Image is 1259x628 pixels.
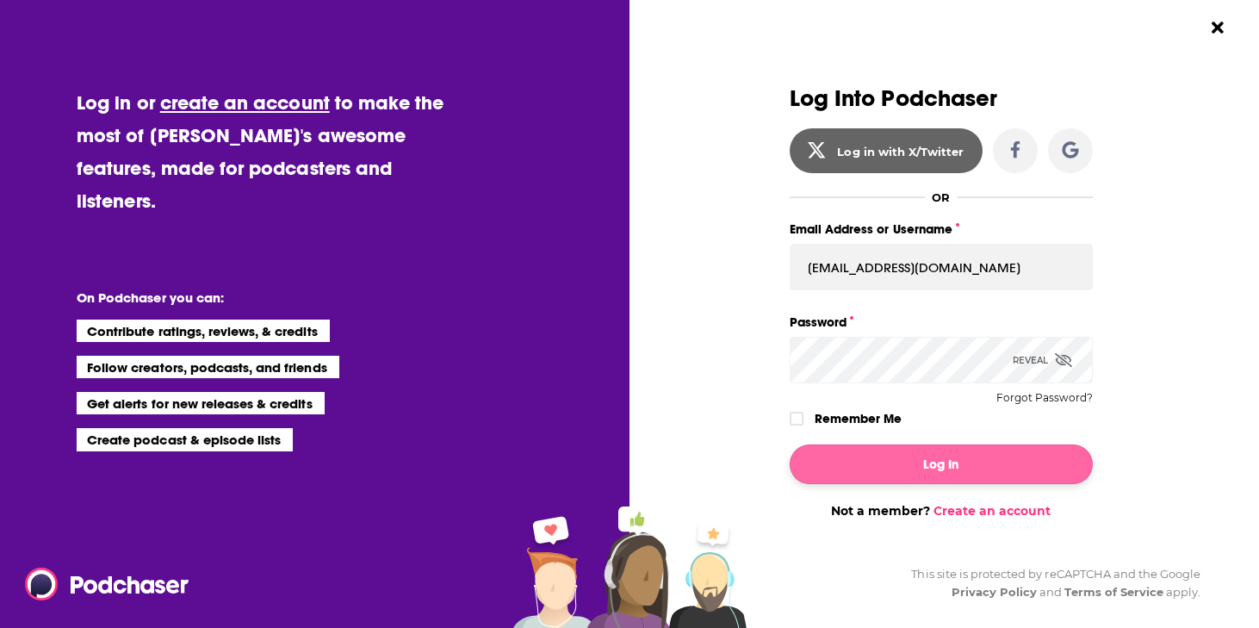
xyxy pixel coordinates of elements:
a: Podchaser - Follow, Share and Rate Podcasts [25,568,177,600]
div: OR [932,190,950,204]
button: Forgot Password? [996,392,1093,404]
button: Log in with X/Twitter [790,128,983,173]
li: On Podchaser you can: [77,289,421,306]
div: Reveal [1013,337,1072,383]
h3: Log Into Podchaser [790,86,1093,111]
li: Get alerts for new releases & credits [77,392,324,414]
button: Log In [790,445,1093,484]
input: Email Address or Username [790,244,1093,290]
label: Email Address or Username [790,218,1093,240]
a: Terms of Service [1064,585,1163,599]
li: Create podcast & episode lists [77,428,293,451]
label: Password [790,311,1093,333]
li: Contribute ratings, reviews, & credits [77,320,330,342]
a: create an account [160,90,330,115]
div: Not a member? [790,503,1093,519]
div: Log in with X/Twitter [837,145,964,159]
button: Close Button [1201,11,1234,44]
a: Create an account [933,503,1051,519]
label: Remember Me [815,407,902,430]
a: Privacy Policy [952,585,1038,599]
div: This site is protected by reCAPTCHA and the Google and apply. [897,565,1200,601]
img: Podchaser - Follow, Share and Rate Podcasts [25,568,190,600]
li: Follow creators, podcasts, and friends [77,356,339,378]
